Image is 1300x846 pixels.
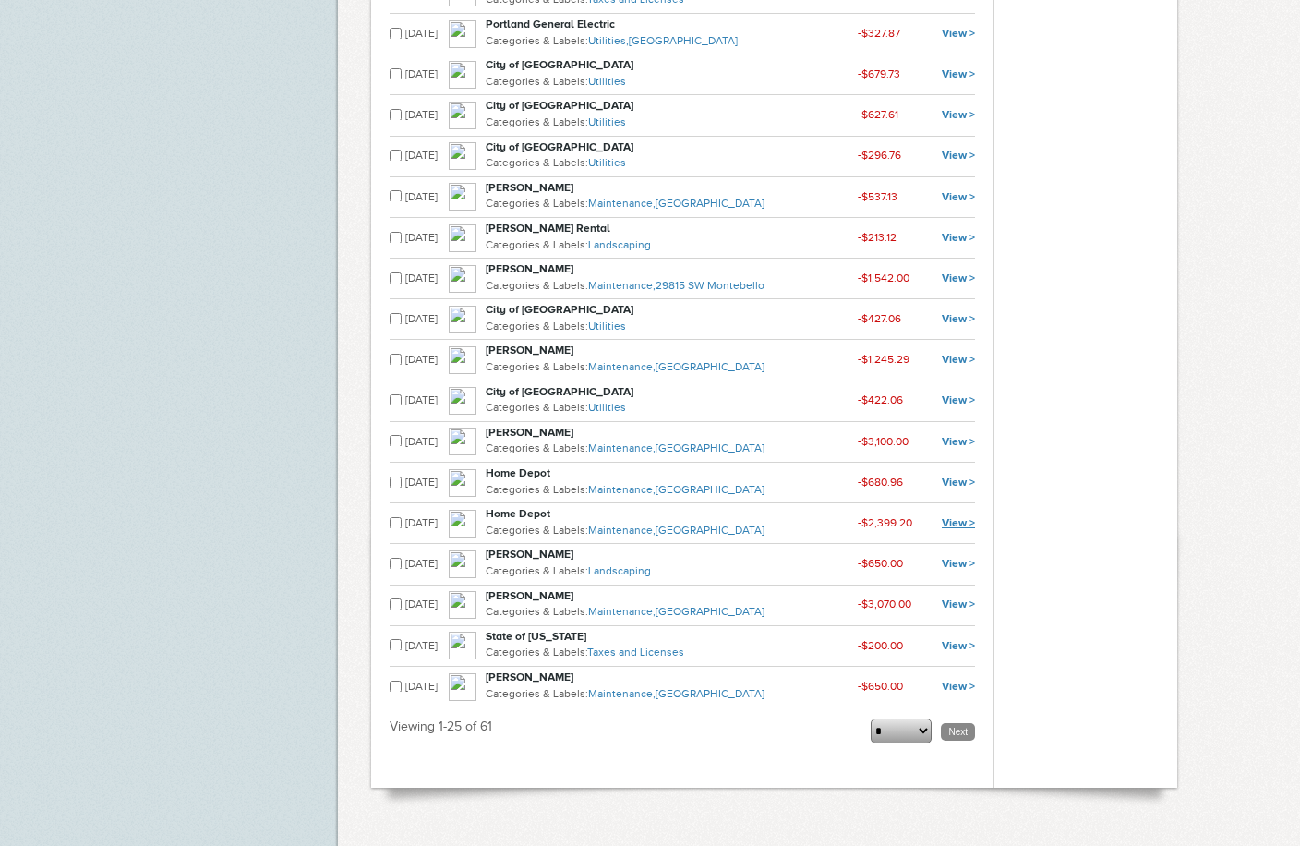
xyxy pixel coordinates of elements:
[588,441,656,454] a: Maintenance,
[656,524,764,537] a: [GEOGRAPHIC_DATA]
[405,95,449,136] td: [DATE]
[405,503,449,544] td: [DATE]
[858,353,909,366] small: -$1,245.29
[486,466,550,479] strong: Home Depot
[858,272,909,284] small: -$1,542.00
[486,181,573,194] strong: [PERSON_NAME]
[941,723,975,741] a: Next
[588,524,656,537] a: Maintenance,
[588,360,656,373] a: Maintenance,
[405,136,449,176] td: [DATE]
[486,522,858,540] p: Categories & Labels:
[588,238,651,251] a: Landscaping
[486,589,573,602] strong: [PERSON_NAME]
[405,666,449,707] td: [DATE]
[858,393,903,406] small: -$422.06
[588,34,629,47] a: Utilities,
[486,318,858,336] p: Categories & Labels:
[486,114,858,132] p: Categories & Labels:
[588,156,626,169] a: Utilities
[588,320,626,332] a: Utilities
[942,108,975,121] a: View >
[405,299,449,340] td: [DATE]
[588,115,626,128] a: Utilities
[588,401,626,414] a: Utilities
[656,279,764,292] a: 29815 SW Montebello
[486,195,858,213] p: Categories & Labels:
[486,507,550,520] strong: Home Depot
[486,426,573,439] strong: [PERSON_NAME]
[390,719,975,735] p: Viewing 1-25 of 61
[858,190,897,203] small: -$537.13
[942,272,975,284] a: View >
[858,149,901,162] small: -$296.76
[858,27,900,40] small: -$327.87
[486,277,858,296] p: Categories & Labels:
[588,605,656,618] a: Maintenance,
[405,544,449,585] td: [DATE]
[486,685,858,704] p: Categories & Labels:
[858,312,901,325] small: -$427.06
[405,463,449,503] td: [DATE]
[486,440,858,458] p: Categories & Labels:
[486,99,633,112] strong: City of [GEOGRAPHIC_DATA]
[486,644,858,662] p: Categories & Labels:
[405,381,449,421] td: [DATE]
[588,687,656,700] a: Maintenance,
[486,344,573,357] strong: [PERSON_NAME]
[858,108,898,121] small: -$627.61
[942,312,975,325] a: View >
[858,435,909,448] small: -$3,100.00
[405,217,449,258] td: [DATE]
[656,360,764,373] a: [GEOGRAPHIC_DATA]
[942,639,975,652] a: View >
[858,557,903,570] small: -$650.00
[942,435,975,448] a: View >
[405,176,449,217] td: [DATE]
[588,483,656,496] a: Maintenance,
[486,671,573,683] strong: [PERSON_NAME]
[486,73,858,91] p: Categories & Labels:
[486,32,858,51] p: Categories & Labels:
[656,483,764,496] a: [GEOGRAPHIC_DATA]
[486,603,858,622] p: Categories & Labels:
[588,75,626,88] a: Utilities
[942,476,975,489] a: View >
[942,680,975,693] a: View >
[942,190,975,203] a: View >
[405,421,449,462] td: [DATE]
[942,557,975,570] a: View >
[486,481,858,500] p: Categories & Labels:
[405,54,449,95] td: [DATE]
[405,340,449,381] td: [DATE]
[588,279,656,292] a: Maintenance,
[486,630,586,643] strong: State of [US_STATE]
[486,58,633,71] strong: City of [GEOGRAPHIC_DATA]
[486,140,633,153] strong: City of [GEOGRAPHIC_DATA]
[587,646,684,659] a: Taxes and Licenses
[486,385,633,398] strong: City of [GEOGRAPHIC_DATA]
[629,34,738,47] a: [GEOGRAPHIC_DATA]
[942,393,975,406] a: View >
[656,605,764,618] a: [GEOGRAPHIC_DATA]
[656,687,764,700] a: [GEOGRAPHIC_DATA]
[486,236,858,255] p: Categories & Labels:
[942,67,975,80] a: View >
[942,516,975,529] a: View >
[858,516,912,529] small: -$2,399.20
[858,639,903,652] small: -$200.00
[942,231,975,244] a: View >
[942,598,975,610] a: View >
[858,598,911,610] small: -$3,070.00
[486,548,573,561] strong: [PERSON_NAME]
[486,262,573,275] strong: [PERSON_NAME]
[486,399,858,417] p: Categories & Labels:
[405,585,449,625] td: [DATE]
[486,562,858,581] p: Categories & Labels:
[486,154,858,173] p: Categories & Labels:
[588,197,656,210] a: Maintenance,
[942,353,975,366] a: View >
[405,625,449,666] td: [DATE]
[858,680,903,693] small: -$650.00
[858,67,900,80] small: -$679.73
